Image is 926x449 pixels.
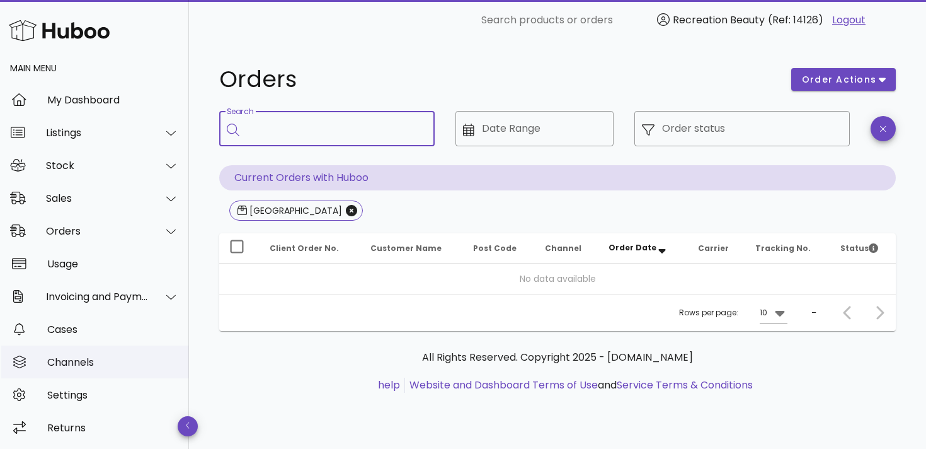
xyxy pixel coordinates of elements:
th: Post Code [463,233,535,264]
p: Current Orders with Huboo [219,165,896,190]
th: Tracking No. [745,233,830,264]
div: Orders [46,225,149,237]
div: Cases [47,324,179,335]
td: No data available [219,264,896,294]
div: Channels [47,356,179,368]
div: Stock [46,160,149,172]
label: Search [227,107,253,117]
span: Status [840,243,878,254]
div: My Dashboard [47,94,179,106]
span: Channel [545,243,581,254]
img: Huboo Logo [9,17,110,44]
th: Customer Name [360,233,463,264]
div: Settings [47,389,179,401]
button: Close [346,205,357,216]
a: Website and Dashboard Terms of Use [409,378,598,392]
th: Carrier [688,233,745,264]
div: Invoicing and Payments [46,291,149,303]
span: Recreation Beauty [673,13,765,27]
li: and [405,378,753,393]
h1: Orders [219,68,776,91]
div: Sales [46,192,149,204]
span: Order Date [609,242,656,253]
a: Service Terms & Conditions [617,378,753,392]
th: Status [830,233,896,264]
span: Carrier [698,243,729,254]
div: – [811,307,816,318]
div: Listings [46,127,149,139]
a: help [378,378,400,392]
span: Customer Name [370,243,442,254]
span: Post Code [473,243,517,254]
a: Logout [832,13,866,28]
span: (Ref: 14126) [768,13,823,27]
span: order actions [801,73,877,86]
button: order actions [791,68,896,91]
div: [GEOGRAPHIC_DATA] [247,204,342,217]
div: Returns [47,422,179,434]
div: 10 [760,307,767,318]
span: Client Order No. [270,243,339,254]
th: Order Date: Sorted descending. Activate to remove sorting. [598,233,688,264]
p: All Rights Reserved. Copyright 2025 - [DOMAIN_NAME] [229,350,886,365]
div: 10Rows per page: [760,303,787,323]
div: Usage [47,258,179,270]
div: Rows per page: [679,294,787,331]
th: Channel [535,233,598,264]
span: Tracking No. [755,243,811,254]
th: Client Order No. [260,233,360,264]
